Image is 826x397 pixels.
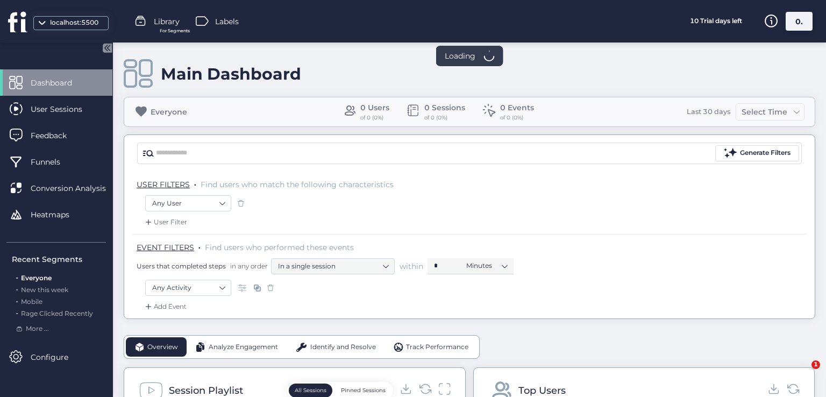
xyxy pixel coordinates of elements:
[406,342,468,352] span: Track Performance
[31,209,86,221] span: Heatmaps
[278,258,388,274] nz-select-item: In a single session
[205,243,354,252] span: Find users who performed these events
[194,178,196,188] span: .
[786,12,813,31] div: 0.
[789,360,815,386] iframe: Intercom live chat
[675,12,756,31] div: 10 Trial days left
[21,274,52,282] span: Everyone
[715,145,799,161] button: Generate Filters
[21,286,68,294] span: New this week
[16,295,18,306] span: .
[201,180,394,189] span: Find users who match the following characteristics
[26,324,49,334] span: More ...
[209,342,278,352] span: Analyze Engagement
[31,77,88,89] span: Dashboard
[154,16,180,27] span: Library
[160,27,190,34] span: For Segments
[811,360,820,369] span: 1
[143,301,187,312] div: Add Event
[137,261,226,271] span: Users that completed steps
[161,64,301,84] div: Main Dashboard
[137,243,194,252] span: EVENT FILTERS
[31,130,83,141] span: Feedback
[215,16,239,27] span: Labels
[16,283,18,294] span: .
[445,50,475,62] span: Loading
[466,258,507,274] nz-select-item: Minutes
[31,156,76,168] span: Funnels
[21,309,93,317] span: Rage Clicked Recently
[21,297,42,306] span: Mobile
[16,307,18,317] span: .
[198,240,201,251] span: .
[31,103,98,115] span: User Sessions
[152,280,224,296] nz-select-item: Any Activity
[12,253,106,265] div: Recent Segments
[310,342,376,352] span: Identify and Resolve
[137,180,190,189] span: USER FILTERS
[31,182,122,194] span: Conversion Analysis
[143,217,187,228] div: User Filter
[152,195,224,211] nz-select-item: Any User
[47,18,101,28] div: localhost:5500
[31,351,84,363] span: Configure
[16,272,18,282] span: .
[740,148,791,158] div: Generate Filters
[147,342,178,352] span: Overview
[400,261,423,272] span: within
[228,261,268,271] span: in any order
